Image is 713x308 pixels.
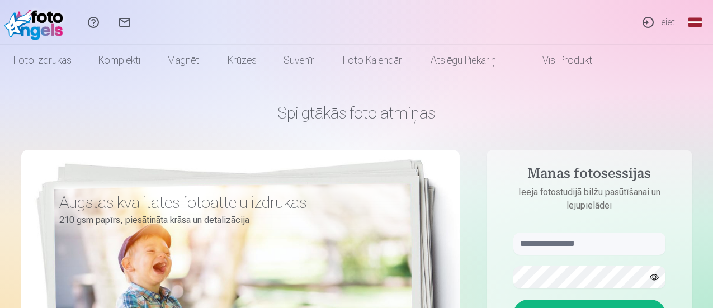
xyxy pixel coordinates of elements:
h4: Manas fotosessijas [502,165,677,186]
a: Visi produkti [511,45,607,76]
p: Ieeja fotostudijā bilžu pasūtīšanai un lejupielādei [502,186,677,212]
a: Foto kalendāri [329,45,417,76]
h1: Spilgtākās foto atmiņas [21,103,692,123]
a: Atslēgu piekariņi [417,45,511,76]
img: /fa1 [4,4,69,40]
p: 210 gsm papīrs, piesātināta krāsa un detalizācija [59,212,399,228]
a: Magnēti [154,45,214,76]
a: Komplekti [85,45,154,76]
a: Suvenīri [270,45,329,76]
h3: Augstas kvalitātes fotoattēlu izdrukas [59,192,399,212]
a: Krūzes [214,45,270,76]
